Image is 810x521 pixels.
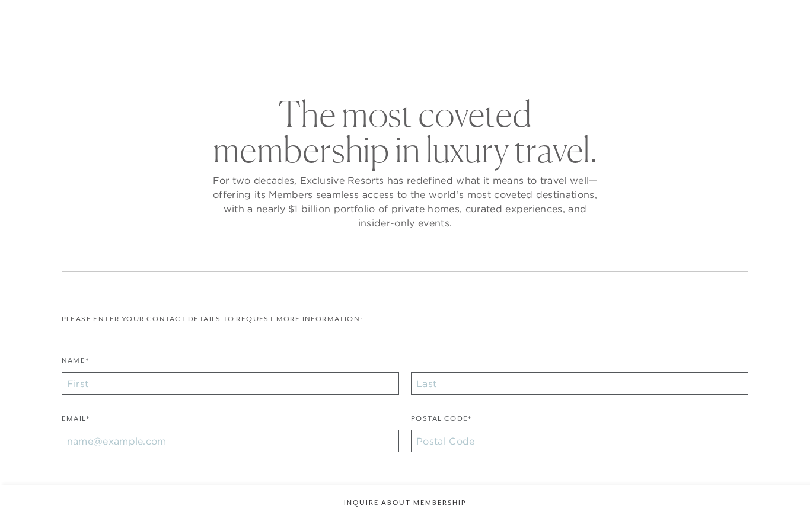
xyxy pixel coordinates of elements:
p: For two decades, Exclusive Resorts has redefined what it means to travel well—offering its Member... [209,173,601,230]
legend: Preferred Contact Method* [411,482,540,499]
input: Postal Code [411,430,748,452]
div: Phone* [62,482,399,493]
label: Email* [62,413,90,430]
input: Last [411,372,748,395]
h2: The most coveted membership in luxury travel. [209,96,601,167]
input: name@example.com [62,430,399,452]
button: Open navigation [761,14,776,23]
input: First [62,372,399,395]
label: Name* [62,355,90,372]
p: Please enter your contact details to request more information: [62,314,749,325]
label: Postal Code* [411,413,472,430]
